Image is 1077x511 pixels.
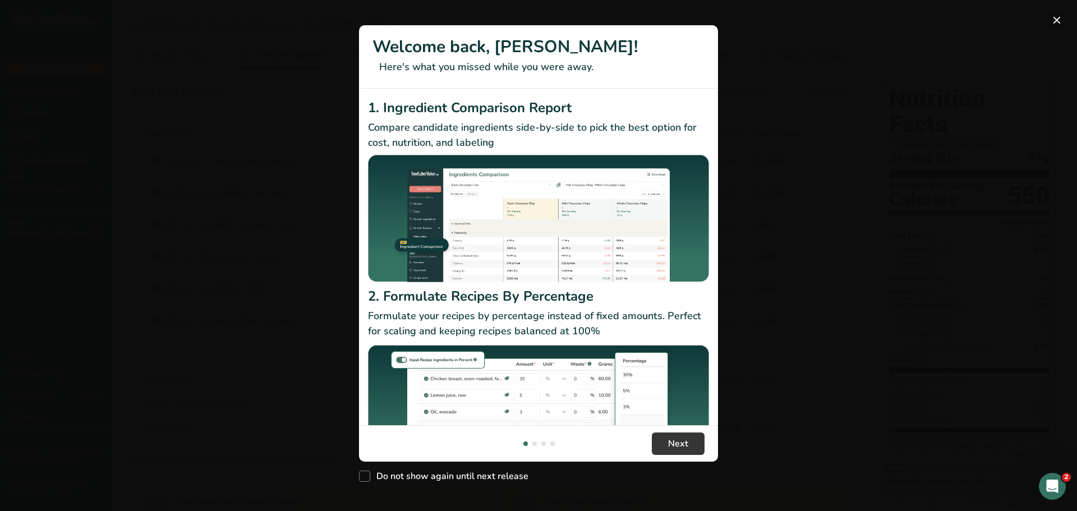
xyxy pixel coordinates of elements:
[368,343,709,478] img: Formulate Recipes By Percentage
[370,471,528,482] span: Do not show again until next release
[1062,473,1071,482] span: 2
[368,120,709,150] p: Compare candidate ingredients side-by-side to pick the best option for cost, nutrition, and labeling
[368,155,709,282] img: Ingredient Comparison Report
[668,437,688,450] span: Next
[372,34,705,59] h1: Welcome back, [PERSON_NAME]!
[368,286,709,306] h2: 2. Formulate Recipes By Percentage
[652,432,705,455] button: Next
[372,59,705,75] p: Here's what you missed while you were away.
[368,309,709,339] p: Formulate your recipes by percentage instead of fixed amounts. Perfect for scaling and keeping re...
[1039,473,1066,500] iframe: Intercom live chat
[368,98,709,118] h2: 1. Ingredient Comparison Report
